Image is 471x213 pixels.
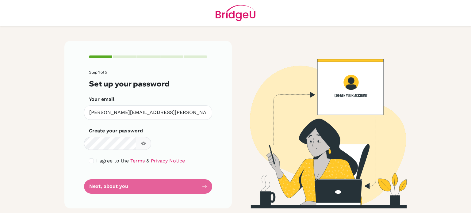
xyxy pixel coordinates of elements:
[89,96,114,103] label: Your email
[84,105,212,120] input: Insert your email*
[146,158,149,164] span: &
[151,158,185,164] a: Privacy Notice
[89,70,107,74] span: Step 1 of 5
[96,158,129,164] span: I agree to the
[130,158,145,164] a: Terms
[89,79,207,88] h3: Set up your password
[89,127,143,135] label: Create your password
